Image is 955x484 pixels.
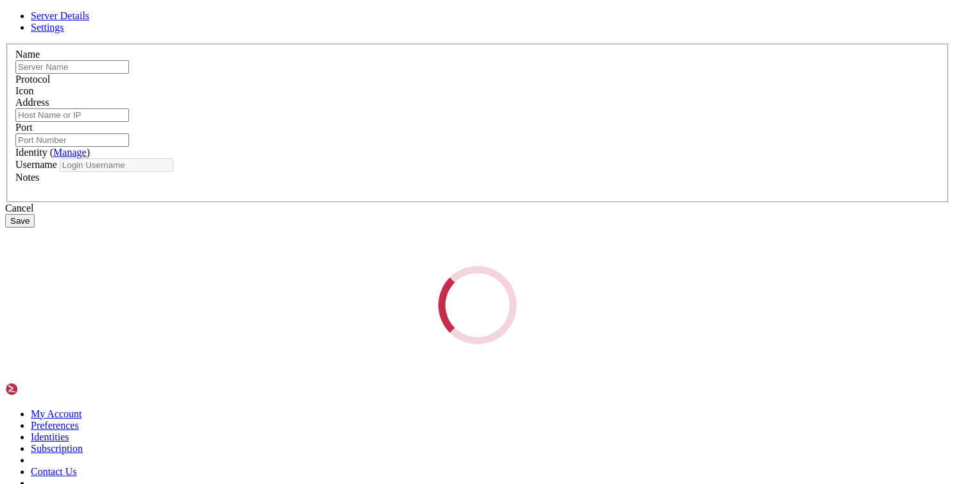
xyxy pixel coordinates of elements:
[31,431,69,442] a: Identities
[5,214,35,228] button: Save
[31,466,77,477] a: Contact Us
[15,60,129,74] input: Server Name
[31,443,83,454] a: Subscription
[15,147,90,158] label: Identity
[15,74,50,85] label: Protocol
[438,266,517,344] div: Loading...
[5,203,950,214] div: Cancel
[31,10,89,21] a: Server Details
[15,172,39,183] label: Notes
[15,133,129,147] input: Port Number
[15,108,129,122] input: Host Name or IP
[53,147,87,158] a: Manage
[15,49,40,60] label: Name
[31,22,64,33] a: Settings
[15,85,33,96] label: Icon
[31,408,82,419] a: My Account
[60,158,173,172] input: Login Username
[50,147,90,158] span: ( )
[31,420,79,431] a: Preferences
[5,383,79,396] img: Shellngn
[15,159,57,170] label: Username
[15,122,33,133] label: Port
[15,97,49,108] label: Address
